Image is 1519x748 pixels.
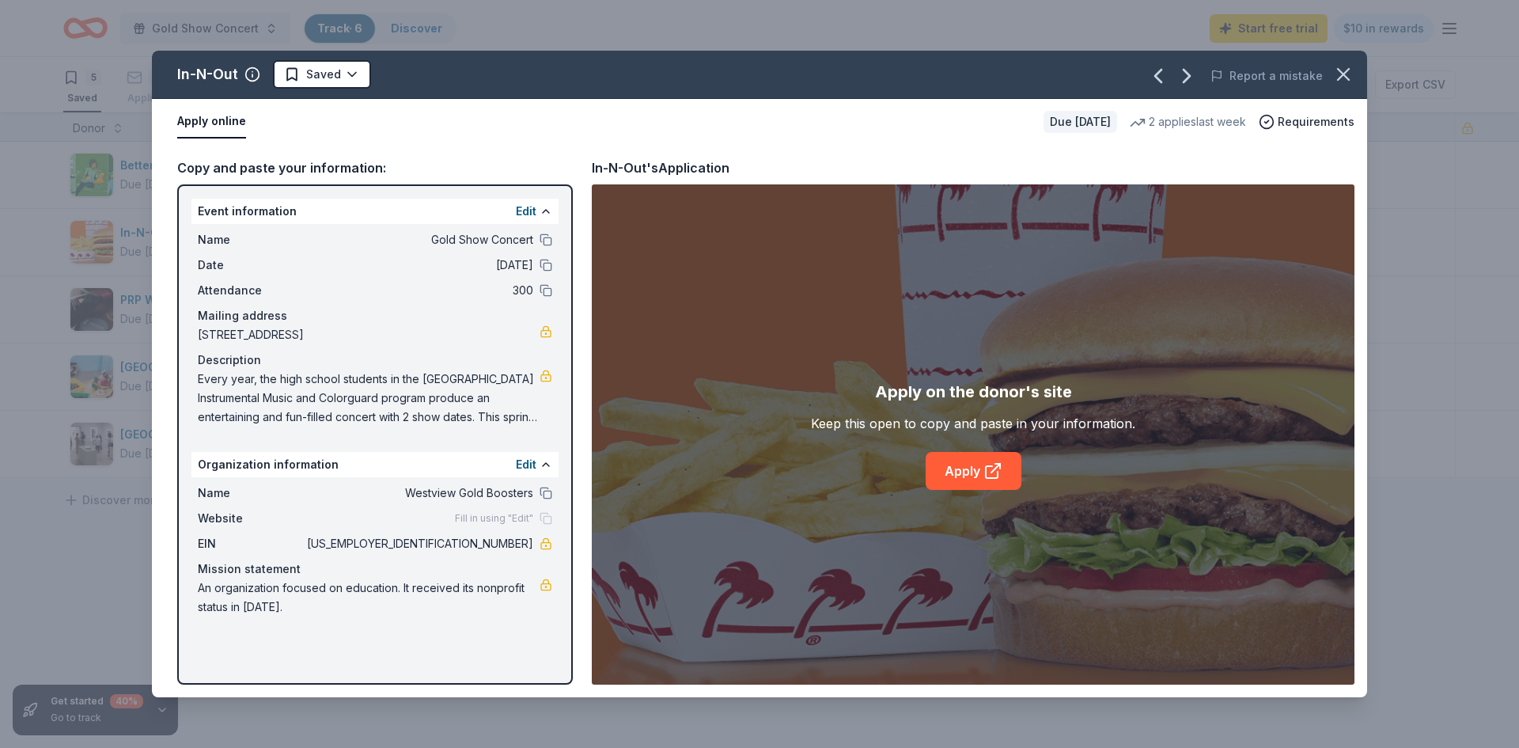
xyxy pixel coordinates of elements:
[198,351,552,370] div: Description
[198,230,304,249] span: Name
[191,452,559,477] div: Organization information
[198,256,304,275] span: Date
[811,414,1135,433] div: Keep this open to copy and paste in your information.
[198,509,304,528] span: Website
[1278,112,1354,131] span: Requirements
[926,452,1021,490] a: Apply
[198,370,540,427] span: Every year, the high school students in the [GEOGRAPHIC_DATA] Instrumental Music and Colorguard p...
[304,534,533,553] span: [US_EMPLOYER_IDENTIFICATION_NUMBER]
[306,65,341,84] span: Saved
[304,281,533,300] span: 300
[198,560,552,579] div: Mission statement
[198,306,552,325] div: Mailing address
[304,256,533,275] span: [DATE]
[516,455,536,474] button: Edit
[455,512,533,525] span: Fill in using "Edit"
[273,60,371,89] button: Saved
[198,534,304,553] span: EIN
[177,105,246,139] button: Apply online
[304,230,533,249] span: Gold Show Concert
[191,199,559,224] div: Event information
[198,325,540,344] span: [STREET_ADDRESS]
[1130,112,1246,131] div: 2 applies last week
[177,62,238,87] div: In-N-Out
[198,484,304,503] span: Name
[177,158,573,178] div: Copy and paste your information:
[875,379,1072,404] div: Apply on the donor's site
[1210,66,1323,85] button: Report a mistake
[198,579,540,617] span: An organization focused on education. It received its nonprofit status in [DATE].
[198,281,304,300] span: Attendance
[592,158,729,178] div: In-N-Out's Application
[1259,112,1354,131] button: Requirements
[1044,111,1117,133] div: Due [DATE]
[304,484,533,503] span: Westview Gold Boosters
[516,202,536,221] button: Edit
